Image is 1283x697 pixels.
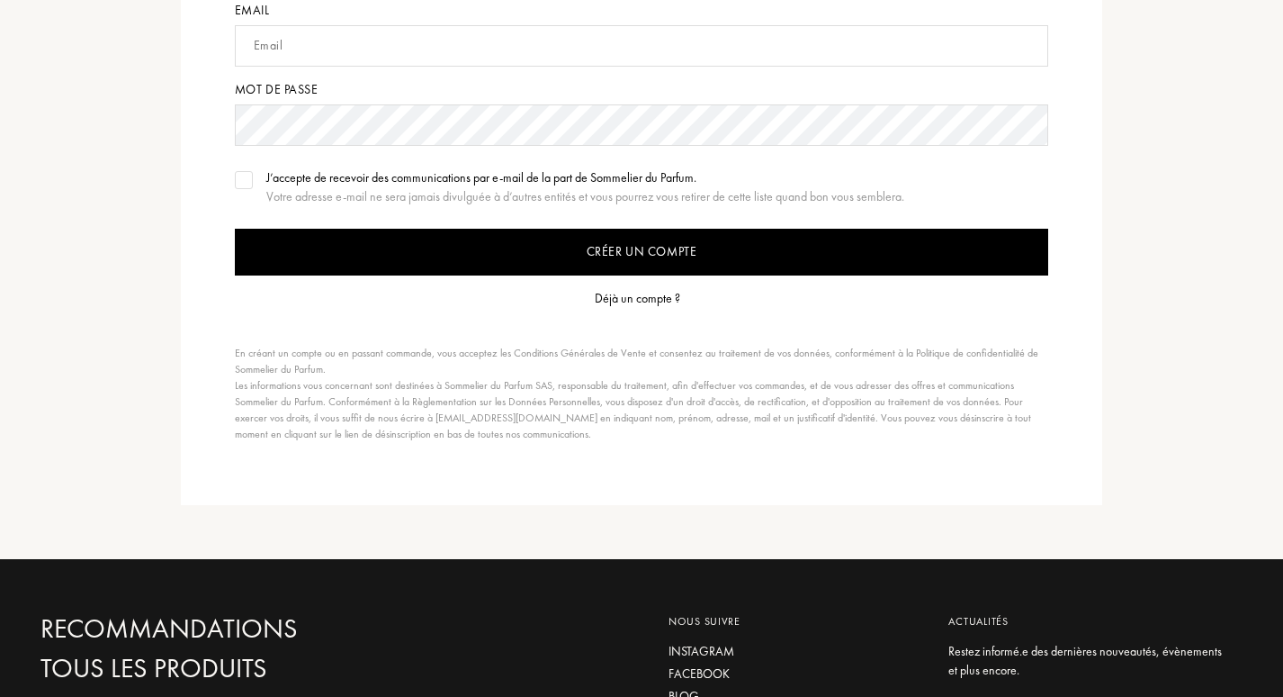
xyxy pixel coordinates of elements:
div: En créant un compte ou en passant commande, vous acceptez les Conditions Générales de Vente et co... [235,345,1040,442]
input: Créer un compte [235,229,1049,276]
input: Email [235,25,1049,67]
div: Email [235,1,1049,20]
div: Restez informé.e des dernières nouveautés, évènements et plus encore. [948,642,1229,680]
a: Tous les produits [40,653,423,684]
a: Recommandations [40,613,423,645]
div: Actualités [948,613,1229,629]
div: J’accepte de recevoir des communications par e-mail de la part de Sommelier du Parfum. [266,168,904,187]
div: Mot de passe [235,80,1049,99]
a: Instagram [668,642,922,661]
div: Nous suivre [668,613,922,629]
a: Facebook [668,665,922,683]
a: Déjà un compte ? [595,289,689,308]
div: Déjà un compte ? [595,289,680,308]
div: Votre adresse e-mail ne sera jamais divulguée à d’autres entités et vous pourrez vous retirer de ... [266,187,904,206]
img: valide.svg [238,176,250,185]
